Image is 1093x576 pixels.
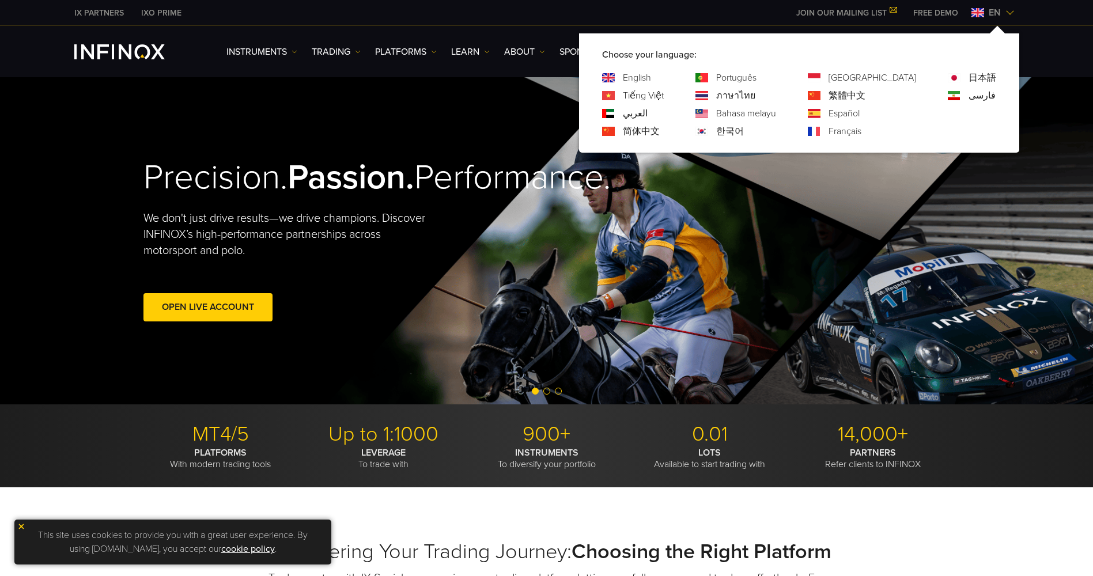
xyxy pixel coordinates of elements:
[312,45,361,59] a: TRADING
[194,447,247,458] strong: PLATFORMS
[307,447,461,470] p: To trade with
[221,543,275,555] a: cookie policy
[143,157,506,199] h2: Precision. Performance.
[307,422,461,447] p: Up to 1:1000
[143,422,298,447] p: MT4/5
[829,71,916,85] a: Language
[143,539,950,564] h2: Empowering Your Trading Journey:
[829,89,865,103] a: Language
[375,45,437,59] a: PLATFORMS
[532,388,539,395] span: Go to slide 1
[850,447,896,458] strong: PARTNERS
[623,124,660,138] a: Language
[470,422,624,447] p: 900+
[969,71,996,85] a: Language
[504,45,545,59] a: ABOUT
[143,210,434,259] p: We don't just drive results—we drive champions. Discover INFINOX’s high-performance partnerships ...
[905,7,967,19] a: INFINOX MENU
[288,157,414,198] strong: Passion.
[133,7,190,19] a: INFINOX
[788,8,905,18] a: JOIN OUR MAILING LIST
[143,293,273,321] a: Open Live Account
[698,447,721,458] strong: LOTS
[66,7,133,19] a: INFINOX
[716,107,776,120] a: Language
[17,522,25,530] img: yellow close icon
[543,388,550,395] span: Go to slide 2
[633,447,787,470] p: Available to start trading with
[969,89,996,103] a: Language
[74,44,192,59] a: INFINOX Logo
[716,71,757,85] a: Language
[572,539,831,564] strong: Choosing the Right Platform
[716,124,744,138] a: Language
[623,107,648,120] a: Language
[633,422,787,447] p: 0.01
[602,48,996,62] p: Choose your language:
[829,107,860,120] a: Language
[451,45,490,59] a: Learn
[361,447,406,458] strong: LEVERAGE
[716,89,755,103] a: Language
[623,89,664,103] a: Language
[623,71,651,85] a: Language
[20,525,326,559] p: This site uses cookies to provide you with a great user experience. By using [DOMAIN_NAME], you a...
[829,124,861,138] a: Language
[559,45,625,59] a: SPONSORSHIPS
[555,388,562,395] span: Go to slide 3
[470,447,624,470] p: To diversify your portfolio
[226,45,297,59] a: Instruments
[515,447,578,458] strong: INSTRUMENTS
[984,6,1005,20] span: en
[796,422,950,447] p: 14,000+
[143,447,298,470] p: With modern trading tools
[796,447,950,470] p: Refer clients to INFINOX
